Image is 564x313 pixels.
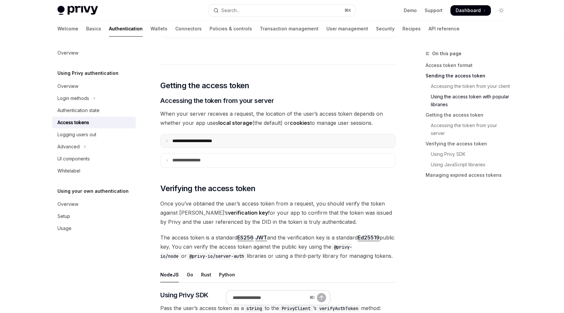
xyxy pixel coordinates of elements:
[432,50,462,58] span: On this page
[426,159,512,170] a: Using JavaScript libraries
[290,120,310,126] strong: cookies
[52,153,136,165] a: UI components
[429,21,460,37] a: API reference
[52,129,136,140] a: Logging users out
[57,224,71,232] div: Usage
[52,210,136,222] a: Setup
[221,7,240,14] div: Search...
[57,131,96,139] div: Logging users out
[57,167,80,175] div: Whitelabel
[233,290,307,305] input: Ask a question...
[57,94,89,102] div: Login methods
[187,253,247,260] code: @privy-io/server-auth
[109,21,143,37] a: Authentication
[358,234,380,241] a: Ed25519
[160,267,179,282] div: NodeJS
[404,7,417,14] a: Demo
[52,92,136,104] button: Toggle Login methods section
[52,105,136,116] a: Authentication state
[160,183,255,194] span: Verifying the access token
[450,5,491,16] a: Dashboard
[344,8,351,13] span: ⌘ K
[425,7,443,14] a: Support
[426,81,512,91] a: Accessing the token from your client
[57,6,98,15] img: light logo
[160,243,352,260] code: @privy-io/node
[57,187,129,195] h5: Using your own authentication
[57,143,80,151] div: Advanced
[57,155,90,163] div: UI components
[52,80,136,92] a: Overview
[376,21,395,37] a: Security
[237,234,254,241] a: ES256
[57,107,100,114] div: Authentication state
[57,200,78,208] div: Overview
[209,5,355,16] button: Open search
[57,69,118,77] h5: Using Privy authentication
[57,82,78,90] div: Overview
[57,21,78,37] a: Welcome
[86,21,101,37] a: Basics
[52,165,136,177] a: Whitelabel
[57,212,70,220] div: Setup
[160,199,396,226] span: Once you’ve obtained the user’s access token from a request, you should verify the token against ...
[160,233,396,260] span: The access token is a standard and the verification key is a standard public key. You can verify ...
[52,117,136,128] a: Access tokens
[426,91,512,110] a: Using the access token with popular libraries
[52,141,136,153] button: Toggle Advanced section
[218,120,252,126] strong: local storage
[426,71,512,81] a: Sending the access token
[210,21,252,37] a: Policies & controls
[426,60,512,71] a: Access token format
[426,149,512,159] a: Using Privy SDK
[219,267,235,282] div: Python
[426,120,512,139] a: Accessing the token from your server
[175,21,202,37] a: Connectors
[456,7,481,14] span: Dashboard
[187,267,193,282] div: Go
[52,198,136,210] a: Overview
[57,119,89,126] div: Access tokens
[402,21,421,37] a: Recipes
[317,293,326,302] button: Send message
[228,209,268,216] strong: verification key
[255,234,267,241] a: JWT
[426,110,512,120] a: Getting the access token
[426,139,512,149] a: Verifying the access token
[150,21,167,37] a: Wallets
[160,80,249,91] span: Getting the access token
[160,109,396,127] span: When your server receives a request, the location of the user’s access token depends on whether y...
[160,96,274,105] span: Accessing the token from your server
[426,170,512,180] a: Managing expired access tokens
[52,47,136,59] a: Overview
[201,267,211,282] div: Rust
[57,49,78,57] div: Overview
[260,21,319,37] a: Transaction management
[52,222,136,234] a: Usage
[326,21,368,37] a: User management
[496,5,507,16] button: Toggle dark mode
